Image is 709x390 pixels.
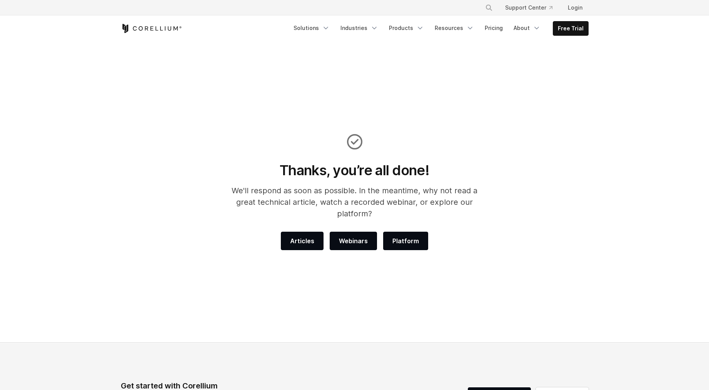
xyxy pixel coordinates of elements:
[480,21,507,35] a: Pricing
[339,236,368,246] span: Webinars
[221,185,488,219] p: We'll respond as soon as possible. In the meantime, why not read a great technical article, watch...
[290,236,314,246] span: Articles
[384,21,429,35] a: Products
[476,1,589,15] div: Navigation Menu
[562,1,589,15] a: Login
[482,1,496,15] button: Search
[289,21,589,36] div: Navigation Menu
[430,21,479,35] a: Resources
[553,22,588,35] a: Free Trial
[499,1,559,15] a: Support Center
[383,232,428,250] a: Platform
[289,21,334,35] a: Solutions
[281,232,324,250] a: Articles
[509,21,545,35] a: About
[121,24,182,33] a: Corellium Home
[221,162,488,179] h1: Thanks, you’re all done!
[392,236,419,246] span: Platform
[330,232,377,250] a: Webinars
[336,21,383,35] a: Industries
